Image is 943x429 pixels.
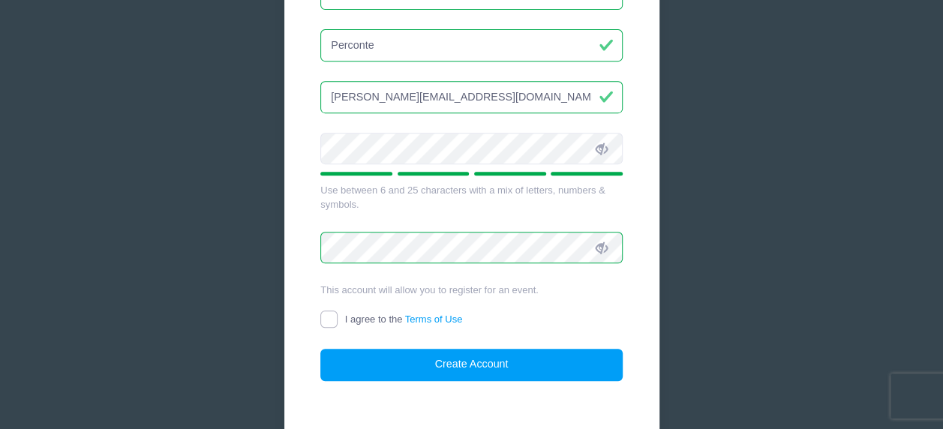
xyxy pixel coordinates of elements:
div: Use between 6 and 25 characters with a mix of letters, numbers & symbols. [320,183,623,212]
span: I agree to the [345,313,462,325]
input: Last Name [320,29,623,61]
a: Terms of Use [405,313,463,325]
div: This account will allow you to register for an event. [320,283,623,298]
input: I agree to theTerms of Use [320,310,338,328]
input: Email [320,81,623,113]
button: Create Account [320,349,623,381]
